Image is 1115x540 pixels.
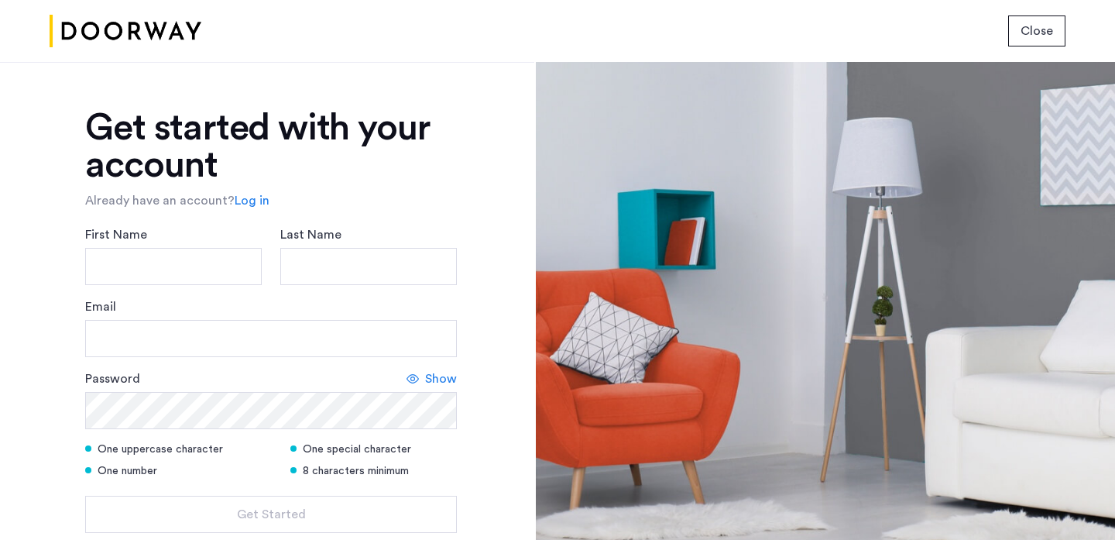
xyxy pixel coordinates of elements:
[85,370,140,388] label: Password
[85,496,457,533] button: button
[85,463,271,479] div: One number
[425,370,457,388] span: Show
[85,298,116,316] label: Email
[85,225,147,244] label: First Name
[280,225,341,244] label: Last Name
[235,191,269,210] a: Log in
[290,442,457,457] div: One special character
[85,442,271,457] div: One uppercase character
[85,109,457,184] h1: Get started with your account
[1021,22,1053,40] span: Close
[290,463,457,479] div: 8 characters minimum
[237,505,306,524] span: Get Started
[85,194,235,207] span: Already have an account?
[1008,15,1065,46] button: button
[50,2,201,60] img: logo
